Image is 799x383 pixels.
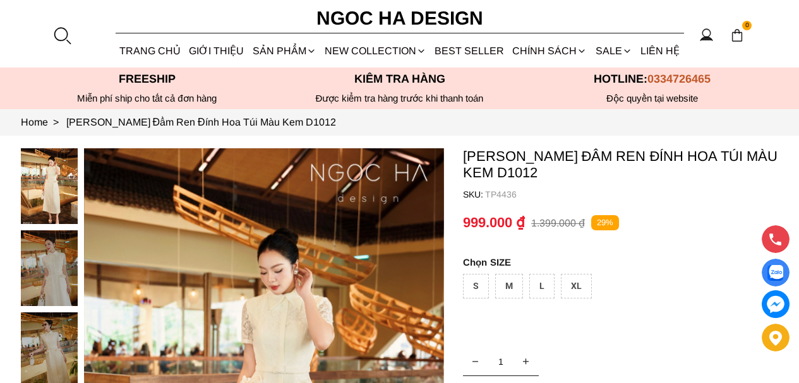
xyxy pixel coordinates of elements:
span: 0334726465 [647,73,711,85]
div: Miễn phí ship cho tất cả đơn hàng [21,93,273,104]
p: 29% [591,215,619,231]
img: img-CART-ICON-ksit0nf1 [730,28,744,42]
span: > [48,117,64,127]
a: Link to Catherine Dress_ Đầm Ren Đính Hoa Túi Màu Kem D1012 [66,117,336,127]
a: Display image [762,259,790,286]
span: 0 [742,21,752,31]
a: Link to Home [21,117,66,127]
p: SIZE [463,257,779,268]
p: TP4436 [485,189,779,199]
div: M [495,274,523,298]
img: Catherine Dress_ Đầm Ren Đính Hoa Túi Màu Kem D1012_mini_0 [21,148,78,224]
h6: SKU: [463,189,485,199]
a: GIỚI THIỆU [185,34,248,68]
input: Quantity input [463,349,539,374]
h6: Độc quyền tại website [526,93,779,104]
p: Được kiểm tra hàng trước khi thanh toán [273,93,526,104]
p: 1.399.000 ₫ [531,217,585,229]
a: LIÊN HỆ [636,34,683,68]
p: Hotline: [526,73,779,86]
img: Catherine Dress_ Đầm Ren Đính Hoa Túi Màu Kem D1012_mini_1 [21,230,78,306]
div: S [463,274,489,298]
div: L [529,274,555,298]
a: Ngoc Ha Design [305,3,495,33]
div: Chính sách [508,34,591,68]
img: Display image [767,265,783,281]
div: SẢN PHẨM [248,34,320,68]
a: messenger [762,290,790,318]
p: [PERSON_NAME] Đầm Ren Đính Hoa Túi Màu Kem D1012 [463,148,779,181]
a: BEST SELLER [431,34,508,68]
p: Freeship [21,73,273,86]
a: TRANG CHỦ [116,34,185,68]
a: SALE [591,34,636,68]
a: NEW COLLECTION [320,34,430,68]
font: Kiểm tra hàng [354,73,445,85]
p: 999.000 ₫ [463,215,525,231]
div: XL [561,274,592,298]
